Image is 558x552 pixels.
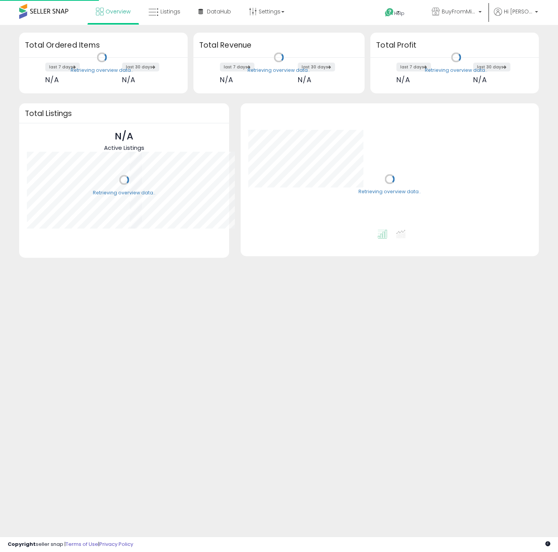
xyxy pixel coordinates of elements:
div: Retrieving overview data.. [358,189,421,196]
i: Get Help [385,8,394,17]
div: Retrieving overview data.. [71,67,133,74]
div: Retrieving overview data.. [248,67,310,74]
span: Hi [PERSON_NAME] [504,8,533,15]
span: Help [394,10,404,17]
a: Help [379,2,419,25]
a: Hi [PERSON_NAME] [494,8,538,25]
div: Retrieving overview data.. [425,67,487,74]
span: Overview [106,8,130,15]
div: Retrieving overview data.. [93,189,155,196]
span: BuyFromMike [442,8,476,15]
span: Listings [160,8,180,15]
span: DataHub [207,8,231,15]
